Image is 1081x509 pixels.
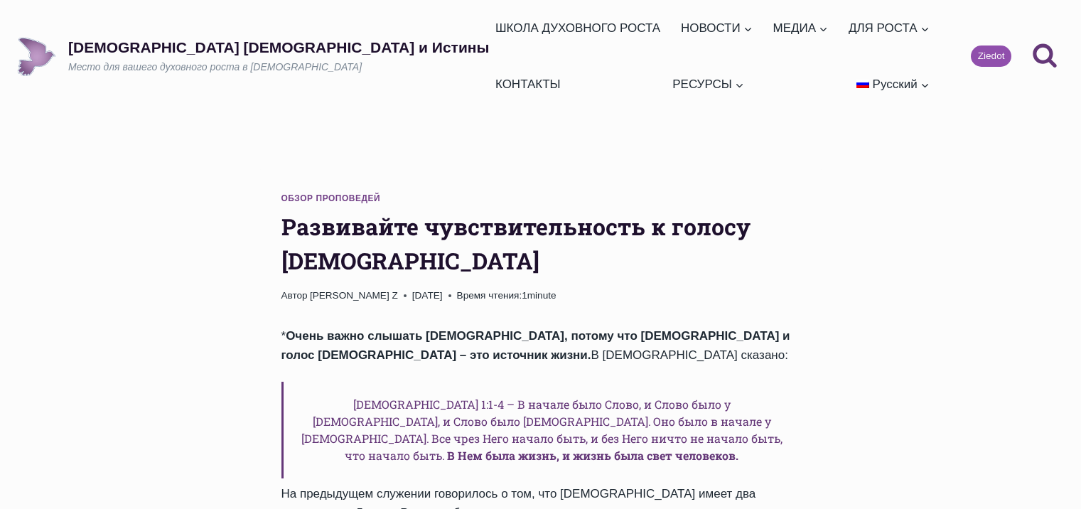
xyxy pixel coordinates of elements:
[971,45,1011,67] a: Ziedot
[281,329,790,362] strong: Очень важно слышать [DEMOGRAPHIC_DATA], потому что [DEMOGRAPHIC_DATA] и голос [DEMOGRAPHIC_DATA] ...
[68,60,489,75] p: Место для вашего духовного роста в [DEMOGRAPHIC_DATA]
[412,288,443,304] time: [DATE]
[17,37,56,76] img: Draudze Gars un Patiesība
[850,56,935,112] a: Русский
[281,288,308,304] span: Автор
[849,18,930,38] span: ДЛЯ РОСТА
[457,288,556,304] span: 1
[672,75,744,94] span: РЕСУРСЫ
[873,77,918,91] span: Русский
[489,56,566,112] a: КОНТАКТЫ
[447,448,738,463] strong: В Нем была жизнь, и жизнь была свет человеков.
[310,290,398,301] a: [PERSON_NAME] Z
[281,210,800,278] h1: Развивайте чувствительность к голосу [DEMOGRAPHIC_DATA]
[773,18,829,38] span: МЕДИА
[681,18,753,38] span: НОВОСТИ
[17,37,489,76] a: [DEMOGRAPHIC_DATA] [DEMOGRAPHIC_DATA] и ИстиныМесто для вашего духовного роста в [DEMOGRAPHIC_DATA]
[281,382,800,478] h6: [DEMOGRAPHIC_DATA] 1:1-4 – В начале было Слово, и Слово было у [DEMOGRAPHIC_DATA], и Слово было [...
[68,38,489,56] p: [DEMOGRAPHIC_DATA] [DEMOGRAPHIC_DATA] и Истины
[667,56,751,112] a: РЕСУРСЫ
[527,290,556,301] span: minute
[281,193,381,203] a: Обзор проповедей
[1026,37,1064,75] button: Показать форму поиска
[457,290,522,301] span: Время чтения:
